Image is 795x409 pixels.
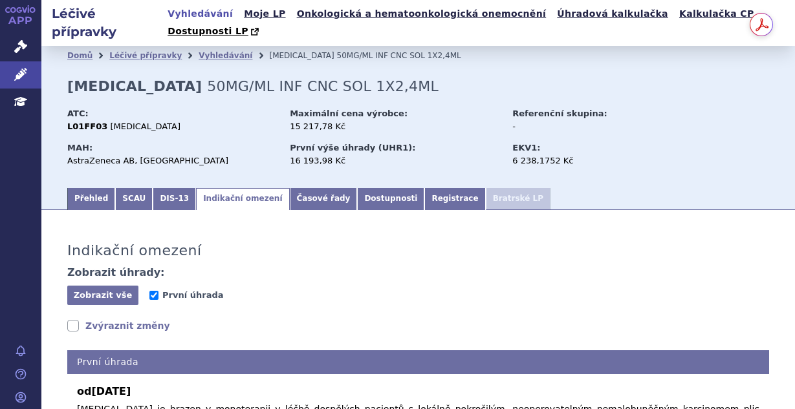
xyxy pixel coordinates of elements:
strong: EKV1: [512,143,540,152]
strong: Referenční skupina: [512,109,607,118]
strong: První výše úhrady (UHR1): [290,143,415,152]
div: 16 193,98 Kč [290,155,500,167]
strong: L01FF03 [67,121,107,131]
span: První úhrada [162,290,223,300]
strong: Maximální cena výrobce: [290,109,408,118]
span: 50MG/ML INF CNC SOL 1X2,4ML [337,51,461,60]
a: Registrace [424,188,485,210]
a: Dostupnosti [357,188,424,210]
button: Zobrazit vše [67,286,138,305]
a: Úhradová kalkulačka [553,5,672,23]
strong: [MEDICAL_DATA] [67,78,202,94]
div: 15 217,78 Kč [290,121,500,132]
a: Indikační omezení [196,188,289,210]
a: Domů [67,51,93,60]
a: DIS-13 [153,188,196,210]
div: - [512,121,658,132]
div: 6 238,1752 Kč [512,155,658,167]
h4: První úhrada [67,350,769,374]
a: Časové řady [290,188,358,210]
a: Onkologická a hematoonkologická onemocnění [293,5,550,23]
a: Zvýraznit změny [67,319,170,332]
span: [MEDICAL_DATA] [269,51,334,60]
a: Kalkulačka CP [675,5,758,23]
a: Vyhledávání [164,5,237,23]
strong: ATC: [67,109,89,118]
span: Dostupnosti LP [168,26,248,36]
a: Moje LP [240,5,289,23]
a: Dostupnosti LP [164,23,265,41]
span: 50MG/ML INF CNC SOL 1X2,4ML [207,78,439,94]
h4: Zobrazit úhrady: [67,266,165,279]
span: [MEDICAL_DATA] [110,121,180,131]
a: Přehled [67,188,115,210]
h2: Léčivé přípravky [41,5,164,41]
a: Vyhledávání [199,51,252,60]
a: Léčivé přípravky [109,51,182,60]
h3: Indikační omezení [67,242,202,259]
span: [DATE] [91,385,131,397]
a: SCAU [115,188,153,210]
strong: MAH: [67,143,93,152]
input: První úhrada [149,291,158,300]
b: od [77,384,759,399]
div: AstraZeneca AB, [GEOGRAPHIC_DATA] [67,155,278,167]
span: Zobrazit vše [74,290,133,300]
